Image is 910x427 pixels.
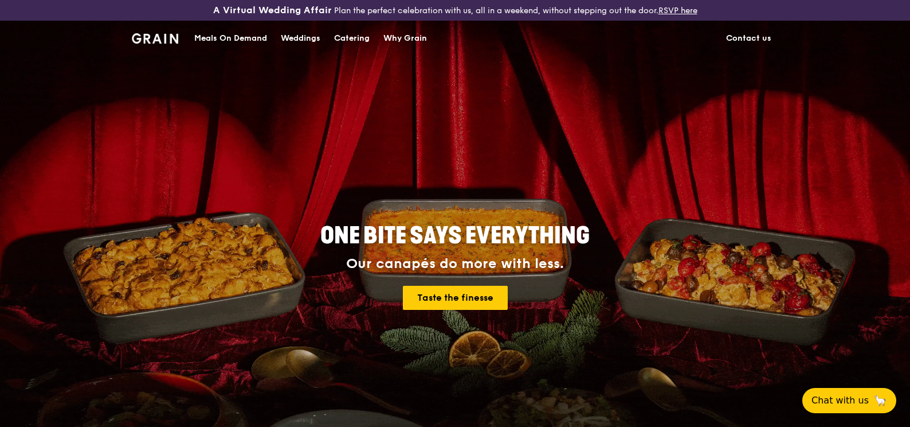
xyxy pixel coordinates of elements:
button: Chat with us🦙 [802,388,896,413]
a: GrainGrain [132,20,178,55]
a: Catering [327,21,376,56]
a: Why Grain [376,21,434,56]
div: Catering [334,21,370,56]
a: Contact us [719,21,778,56]
a: RSVP here [658,6,697,15]
h3: A Virtual Wedding Affair [213,5,332,16]
span: 🦙 [873,394,887,407]
img: Grain [132,33,178,44]
a: Taste the finesse [403,286,508,310]
div: Weddings [281,21,320,56]
span: Chat with us [811,394,869,407]
div: Plan the perfect celebration with us, all in a weekend, without stepping out the door. [152,5,759,16]
a: Weddings [274,21,327,56]
div: Our canapés do more with less. [249,256,661,272]
span: ONE BITE SAYS EVERYTHING [320,222,590,250]
div: Meals On Demand [194,21,267,56]
div: Why Grain [383,21,427,56]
